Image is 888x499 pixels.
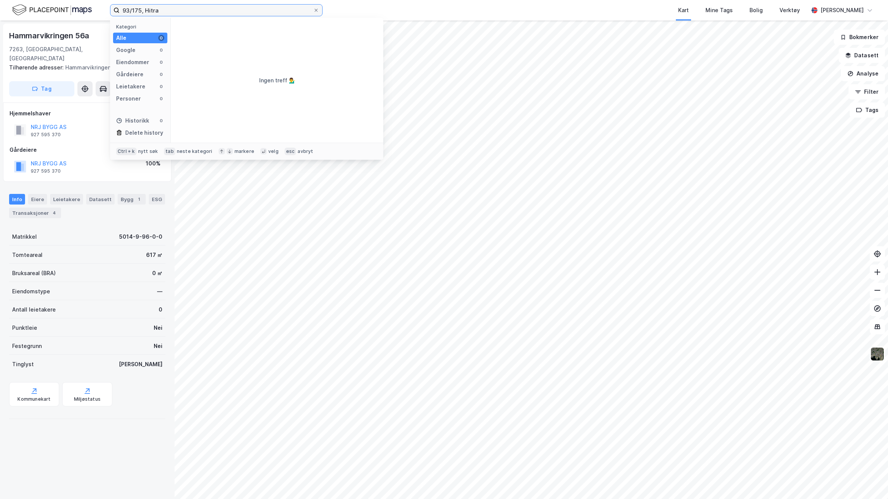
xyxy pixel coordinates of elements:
[158,83,164,90] div: 0
[116,70,143,79] div: Gårdeiere
[841,66,885,81] button: Analyse
[31,168,61,174] div: 927 595 370
[285,148,296,155] div: esc
[158,59,164,65] div: 0
[50,209,58,217] div: 4
[154,323,162,332] div: Nei
[177,148,213,154] div: neste kategori
[116,148,137,155] div: Ctrl + k
[12,305,56,314] div: Antall leietakere
[158,71,164,77] div: 0
[146,159,161,168] div: 100%
[849,84,885,99] button: Filter
[9,145,165,154] div: Gårdeiere
[298,148,313,154] div: avbryt
[158,47,164,53] div: 0
[158,118,164,124] div: 0
[31,132,61,138] div: 927 595 370
[749,6,763,15] div: Bolig
[28,194,47,205] div: Eiere
[138,148,158,154] div: nytt søk
[149,194,165,205] div: ESG
[116,24,167,30] div: Kategori
[9,63,159,72] div: Hammarvikringen 56b
[678,6,689,15] div: Kart
[850,102,885,118] button: Tags
[9,194,25,205] div: Info
[17,396,50,402] div: Kommunekart
[9,109,165,118] div: Hjemmelshaver
[119,360,162,369] div: [PERSON_NAME]
[268,148,279,154] div: velg
[9,64,65,71] span: Tilhørende adresser:
[870,347,885,361] img: 9k=
[12,269,56,278] div: Bruksareal (BRA)
[779,6,800,15] div: Verktøy
[152,269,162,278] div: 0 ㎡
[820,6,864,15] div: [PERSON_NAME]
[850,463,888,499] iframe: Chat Widget
[74,396,101,402] div: Miljøstatus
[705,6,733,15] div: Mine Tags
[116,116,149,125] div: Historikk
[125,128,163,137] div: Delete history
[235,148,254,154] div: markere
[119,232,162,241] div: 5014-9-96-0-0
[164,148,175,155] div: tab
[9,208,61,218] div: Transaksjoner
[834,30,885,45] button: Bokmerker
[850,463,888,499] div: Kontrollprogram for chat
[9,81,74,96] button: Tag
[12,287,50,296] div: Eiendomstype
[116,33,126,43] div: Alle
[9,45,135,63] div: 7263, [GEOGRAPHIC_DATA], [GEOGRAPHIC_DATA]
[120,5,313,16] input: Søk på adresse, matrikkel, gårdeiere, leietakere eller personer
[9,30,91,42] div: Hammarvikringen 56a
[159,305,162,314] div: 0
[154,342,162,351] div: Nei
[12,232,37,241] div: Matrikkel
[157,287,162,296] div: —
[116,82,145,91] div: Leietakere
[158,96,164,102] div: 0
[116,46,135,55] div: Google
[50,194,83,205] div: Leietakere
[839,48,885,63] button: Datasett
[158,35,164,41] div: 0
[259,76,295,85] div: Ingen treff 💁‍♂️
[116,58,149,67] div: Eiendommer
[118,194,146,205] div: Bygg
[12,3,92,17] img: logo.f888ab2527a4732fd821a326f86c7f29.svg
[86,194,115,205] div: Datasett
[116,94,141,103] div: Personer
[12,360,34,369] div: Tinglyst
[12,250,43,260] div: Tomteareal
[135,195,143,203] div: 1
[12,323,37,332] div: Punktleie
[146,250,162,260] div: 617 ㎡
[12,342,42,351] div: Festegrunn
